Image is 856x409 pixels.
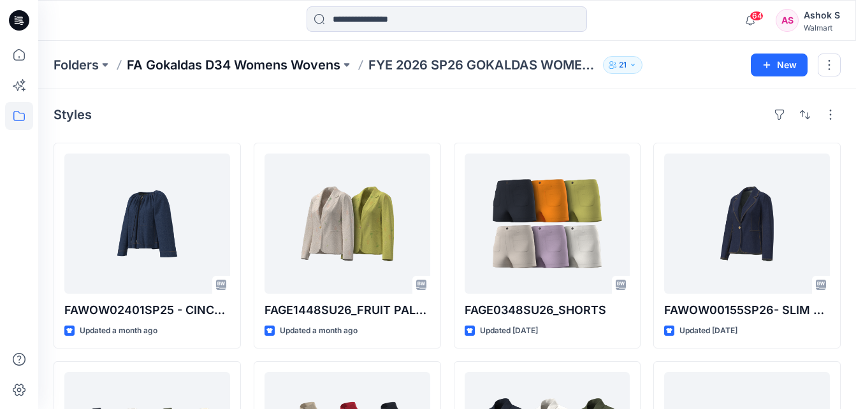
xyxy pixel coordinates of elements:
[603,56,642,74] button: 21
[80,324,157,338] p: Updated a month ago
[664,154,830,294] a: FAWOW00155SP26- SLIM SINGLE BREASTED BLAZER
[54,56,99,74] a: Folders
[465,154,630,294] a: FAGE0348SU26_SHORTS
[54,107,92,122] h4: Styles
[265,301,430,319] p: FAGE1448SU26_FRUIT PALM BLAZER
[619,58,627,72] p: 21
[679,324,737,338] p: Updated [DATE]
[751,54,808,76] button: New
[265,154,430,294] a: FAGE1448SU26_FRUIT PALM BLAZER
[804,8,840,23] div: Ashok S
[804,23,840,32] div: Walmart
[776,9,799,32] div: AS
[64,301,230,319] p: FAWOW02401SP25 - CINCHED NECK JACKET
[368,56,598,74] p: FYE 2026 SP26 GOKALDAS WOMENS WOVEN
[480,324,538,338] p: Updated [DATE]
[280,324,358,338] p: Updated a month ago
[127,56,340,74] a: FA Gokaldas D34 Womens Wovens
[64,154,230,294] a: FAWOW02401SP25 - CINCHED NECK JACKET
[750,11,764,21] span: 64
[664,301,830,319] p: FAWOW00155SP26- SLIM SINGLE BREASTED BLAZER
[465,301,630,319] p: FAGE0348SU26_SHORTS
